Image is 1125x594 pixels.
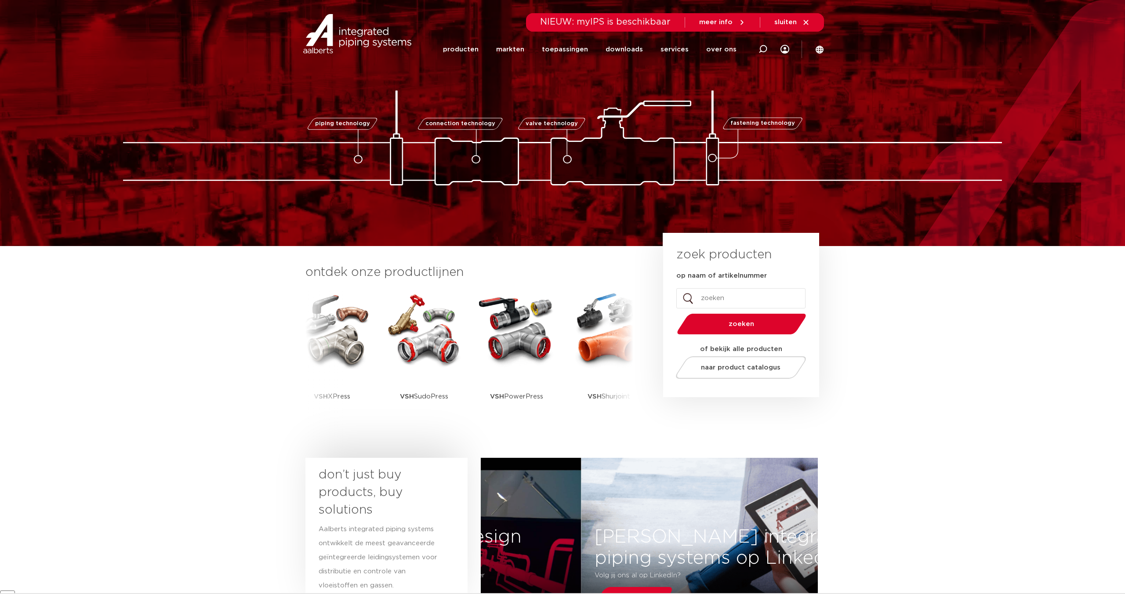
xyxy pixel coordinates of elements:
h3: zoek producten [676,246,772,264]
a: services [660,32,689,67]
span: zoeken [700,321,784,327]
a: meer info [699,18,746,26]
a: markten [496,32,524,67]
span: sluiten [774,19,797,25]
span: valve technology [525,121,577,127]
a: toepassingen [542,32,588,67]
strong: VSH [314,393,328,400]
label: op naam of artikelnummer [676,272,767,280]
a: VSHXPress [292,290,371,424]
a: VSHShurjoint [569,290,648,424]
span: NIEUW: myIPS is beschikbaar [540,18,671,26]
h3: [PERSON_NAME] integrated piping systems op LinkedIn [581,526,918,569]
span: meer info [699,19,733,25]
strong: of bekijk alle producten [700,346,782,352]
h3: ontdek onze productlijnen [305,264,633,281]
h3: don’t just buy products, buy solutions [319,466,438,519]
a: downloads [606,32,643,67]
button: zoeken [674,313,810,335]
strong: VSH [588,393,602,400]
span: piping technology [315,121,370,127]
div: my IPS [780,32,789,67]
a: VSHPowerPress [477,290,556,424]
span: fastening technology [730,121,795,127]
span: naar product catalogus [701,364,781,371]
p: Shurjoint [588,369,630,424]
p: XPress [314,369,350,424]
span: connection technology [425,121,495,127]
p: PowerPress [490,369,543,424]
a: VSHSudoPress [385,290,464,424]
p: Vanaf het ontwerp tot en met de oplevering uw meedenkend partner [257,569,515,583]
a: producten [443,32,479,67]
p: Volg jij ons al op LinkedIn? [595,569,853,583]
strong: VSH [490,393,504,400]
p: SudoPress [400,369,448,424]
a: sluiten [774,18,810,26]
p: Aalberts integrated piping systems ontwikkelt de meest geavanceerde geïntegreerde leidingsystemen... [319,522,438,593]
a: naar product catalogus [674,356,809,379]
nav: Menu [443,32,737,67]
strong: VSH [400,393,414,400]
input: zoeken [676,288,806,308]
a: over ons [706,32,737,67]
